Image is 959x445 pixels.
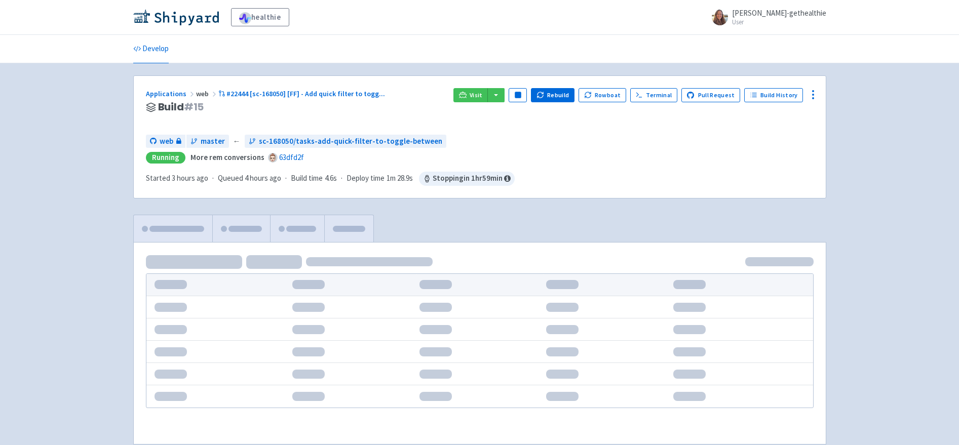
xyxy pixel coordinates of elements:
span: [PERSON_NAME]-gethealthie [732,8,826,18]
span: Deploy time [347,173,385,184]
a: Build History [744,88,803,102]
span: Build [158,101,204,113]
a: Pull Request [681,88,741,102]
span: Visit [470,91,483,99]
span: web [196,89,218,98]
a: Applications [146,89,196,98]
a: Visit [453,88,488,102]
a: Terminal [630,88,677,102]
span: # 15 [184,100,204,114]
span: ← [233,136,241,147]
span: #22444 [sc-168050] [FF] - Add quick filter to togg ... [226,89,385,98]
a: sc-168050/tasks-add-quick-filter-to-toggle-between [245,135,446,148]
button: Pause [509,88,527,102]
a: healthie [231,8,289,26]
span: Stopping in 1 hr 59 min [419,172,515,186]
span: Started [146,173,208,183]
button: Rowboat [579,88,626,102]
a: master [186,135,229,148]
strong: More rem conversions [190,152,264,162]
span: 1m 28.9s [387,173,413,184]
span: 4.6s [325,173,337,184]
a: #22444 [sc-168050] [FF] - Add quick filter to togg... [218,89,387,98]
span: master [201,136,225,147]
div: · · · [146,172,515,186]
a: 63dfd2f [279,152,304,162]
img: Shipyard logo [133,9,219,25]
a: [PERSON_NAME]-gethealthie User [706,9,826,25]
span: Build time [291,173,323,184]
div: Running [146,152,185,164]
span: web [160,136,173,147]
span: sc-168050/tasks-add-quick-filter-to-toggle-between [259,136,442,147]
time: 4 hours ago [245,173,281,183]
a: Develop [133,35,169,63]
span: Queued [218,173,281,183]
button: Rebuild [531,88,574,102]
a: web [146,135,185,148]
small: User [732,19,826,25]
time: 3 hours ago [172,173,208,183]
